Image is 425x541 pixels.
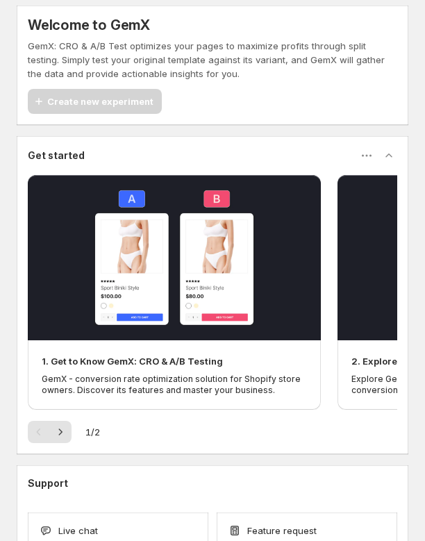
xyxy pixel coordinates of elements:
p: GemX - conversion rate optimization solution for Shopify store owners. Discover its features and ... [42,374,307,396]
h5: Welcome to GemX [28,17,397,33]
h3: Get started [28,149,85,163]
h2: 1. Get to Know GemX: CRO & A/B Testing [42,354,223,368]
p: GemX: CRO & A/B Test optimizes your pages to maximize profits through split testing. Simply test ... [28,39,397,81]
span: Feature request [247,524,317,538]
span: Live chat [58,524,98,538]
span: 1 / 2 [85,425,100,439]
h3: Support [28,476,68,490]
